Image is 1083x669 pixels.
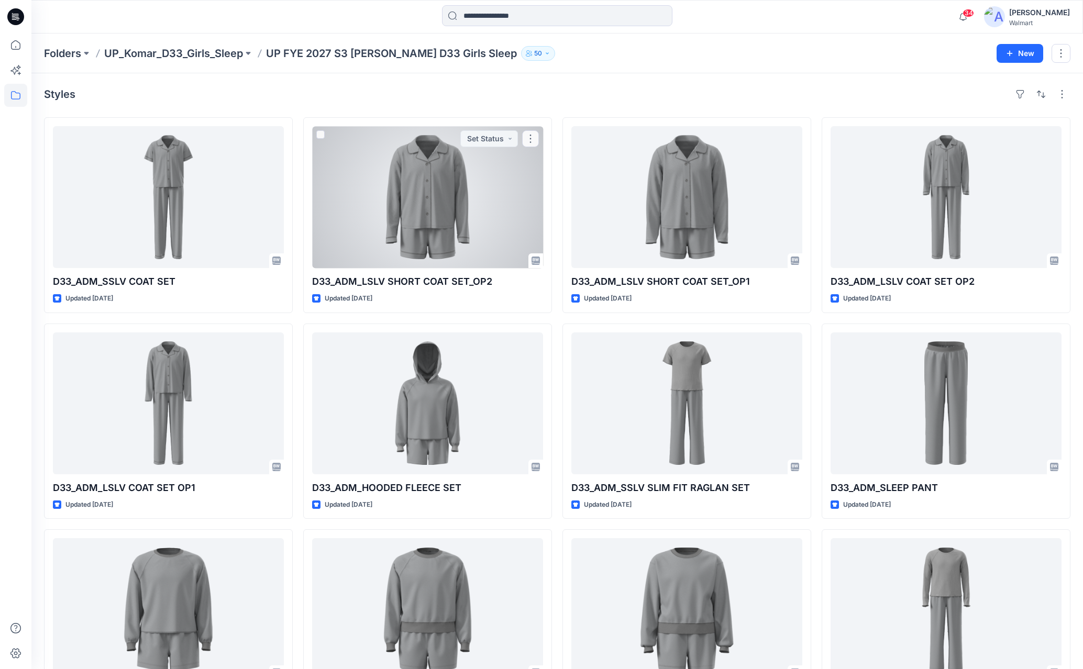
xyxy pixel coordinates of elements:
[325,293,372,304] p: Updated [DATE]
[584,293,632,304] p: Updated [DATE]
[53,274,284,289] p: D33_ADM_SSLV COAT SET
[831,274,1062,289] p: D33_ADM_LSLV COAT SET OP2
[312,481,543,495] p: D33_ADM_HOODED FLEECE SET
[843,293,891,304] p: Updated [DATE]
[65,499,113,510] p: Updated [DATE]
[65,293,113,304] p: Updated [DATE]
[984,6,1005,27] img: avatar
[53,332,284,474] a: D33_ADM_LSLV COAT SET OP1
[571,126,802,268] a: D33_ADM_LSLV SHORT COAT SET_OP1
[534,48,542,59] p: 50
[997,44,1043,63] button: New
[843,499,891,510] p: Updated [DATE]
[266,46,517,61] p: UP FYE 2027 S3 [PERSON_NAME] D33 Girls Sleep
[312,126,543,268] a: D33_ADM_LSLV SHORT COAT SET_OP2
[1009,6,1070,19] div: [PERSON_NAME]
[571,481,802,495] p: D33_ADM_SSLV SLIM FIT RAGLAN SET
[312,274,543,289] p: D33_ADM_LSLV SHORT COAT SET_OP2
[53,126,284,268] a: D33_ADM_SSLV COAT SET
[571,332,802,474] a: D33_ADM_SSLV SLIM FIT RAGLAN SET
[571,274,802,289] p: D33_ADM_LSLV SHORT COAT SET_OP1
[44,46,81,61] a: Folders
[963,9,974,17] span: 34
[104,46,243,61] a: UP_Komar_D33_Girls_Sleep
[312,332,543,474] a: D33_ADM_HOODED FLEECE SET
[584,499,632,510] p: Updated [DATE]
[44,88,75,101] h4: Styles
[831,126,1062,268] a: D33_ADM_LSLV COAT SET OP2
[1009,19,1070,27] div: Walmart
[53,481,284,495] p: D33_ADM_LSLV COAT SET OP1
[325,499,372,510] p: Updated [DATE]
[831,481,1062,495] p: D33_ADM_SLEEP PANT
[521,46,555,61] button: 50
[831,332,1062,474] a: D33_ADM_SLEEP PANT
